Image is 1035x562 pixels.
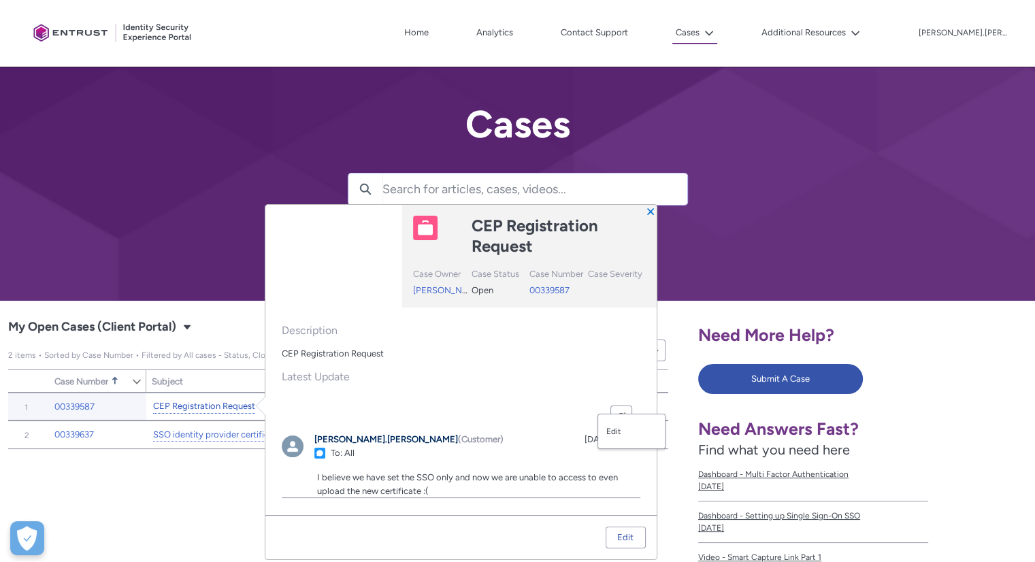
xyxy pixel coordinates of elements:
[413,267,468,284] div: Case Owner
[401,22,432,43] a: Home
[153,428,282,442] a: SSO identity provider certificate
[8,316,176,338] span: My Open Cases (Client Portal)
[179,318,195,335] button: Select a List View: Cases
[698,523,724,533] lightning-formatted-date-time: [DATE]
[413,216,438,240] img: Case
[10,521,44,555] div: Cookie Preferences
[529,285,570,295] a: 00339587
[698,325,834,345] span: Need More Help?
[672,22,717,44] button: Cases
[698,468,928,480] span: Dashboard - Multi Factor Authentication
[8,350,384,360] span: My Open Cases (Client Portal)
[472,216,598,256] lightning-formatted-text: CEP Registration Request
[919,29,1007,38] p: [PERSON_NAME].[PERSON_NAME]
[557,22,631,43] a: Contact Support
[348,103,688,146] h2: Cases
[10,521,44,555] button: Open Preferences
[617,527,634,548] div: Edit
[282,435,303,457] img: mansoor.ahmad
[282,324,640,337] span: Description
[8,393,668,449] table: My Open Cases (Client Portal)
[972,499,1035,562] iframe: Qualified Messenger
[698,482,724,491] lightning-formatted-date-time: [DATE]
[698,418,928,440] h1: Need Answers Fast?
[54,400,95,414] a: 00339587
[314,434,458,444] a: [PERSON_NAME].[PERSON_NAME]
[348,173,382,205] button: Search
[472,285,493,295] span: Open
[918,25,1008,39] button: User Profile mansoor.ahmad
[588,267,643,284] div: Case Severity
[317,472,618,496] span: I believe we have set the SSO only and now we are unable to access to even upload the new certifi...
[413,285,484,295] a: [PERSON_NAME]
[698,442,850,458] span: Find what you need here
[54,428,94,442] a: 00339637
[282,370,640,384] span: Latest Update
[610,406,632,427] button: Refresh this feed
[153,399,255,414] a: CEP Registration Request
[282,446,314,456] a: mansoor.ahmad
[598,420,665,443] a: Edit
[646,206,655,216] button: Close
[698,510,928,522] span: Dashboard - Setting up Single Sign-On SSO
[54,376,108,386] span: Case Number
[758,22,864,43] button: Additional Resources
[585,434,635,444] a: [DATE] 16:06
[606,527,644,548] a: Edit
[472,267,527,284] div: Case Status
[458,434,504,444] span: (Customer)
[282,400,640,499] div: Feed
[282,346,640,362] div: CEP Registration Request
[529,267,585,284] div: Case Number
[331,448,355,458] span: To: All
[265,205,657,308] header: Highlights panel header
[698,364,863,394] button: Submit A Case
[382,173,687,205] input: Search for articles, cases, videos...
[473,22,516,43] a: Analytics, opens in new tab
